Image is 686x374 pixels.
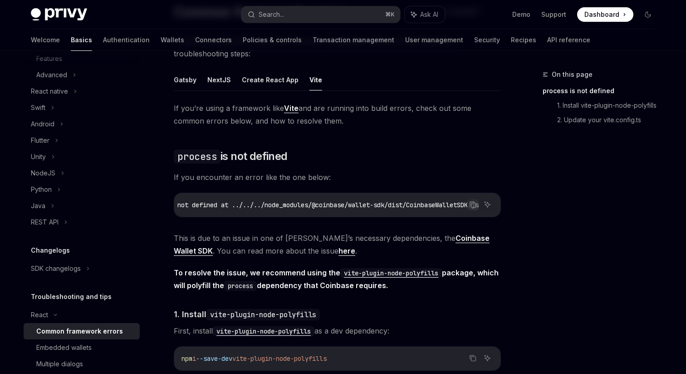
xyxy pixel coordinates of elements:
a: Welcome [31,29,60,51]
h5: Changelogs [31,245,70,256]
a: Recipes [511,29,536,51]
a: process is not defined [543,84,662,98]
span: --save-dev [196,354,232,363]
button: Vite [309,69,322,90]
code: vite-plugin-node-polyfills [206,309,320,320]
button: Copy the contents from the code block [467,352,479,364]
a: Multiple dialogs [24,356,140,372]
a: Support [541,10,566,19]
div: Common framework errors [36,326,123,337]
span: i [192,354,196,363]
div: SDK changelogs [31,263,81,274]
span: 1. Install [174,308,320,320]
span: ⌘ K [385,11,395,18]
a: Embedded wallets [24,339,140,356]
a: Vite [284,104,299,113]
a: 2. Update your vite.config.ts [557,113,662,127]
a: vite-plugin-node-polyfills [213,326,314,335]
div: NodeJS [31,168,55,179]
span: is not defined [174,149,287,164]
a: here [338,246,355,256]
span: On this page [552,69,593,80]
div: REST API [31,217,59,228]
a: Basics [71,29,92,51]
span: vite-plugin-node-polyfills [232,354,327,363]
a: User management [405,29,463,51]
button: Toggle dark mode [641,7,655,22]
span: First, install as a dev dependency: [174,324,501,337]
div: Java [31,200,45,211]
code: vite-plugin-node-polyfills [213,326,314,336]
div: Embedded wallets [36,342,92,353]
button: NextJS [207,69,231,90]
span: Dashboard [584,10,619,19]
a: Dashboard [577,7,633,22]
a: Security [474,29,500,51]
button: Search...⌘K [241,6,400,23]
div: Android [31,119,54,130]
div: Advanced [36,70,67,80]
div: Multiple dialogs [36,359,83,369]
img: dark logo [31,8,87,21]
div: React native [31,86,68,97]
button: Ask AI [481,352,493,364]
span: If you’re using a framework like and are running into build errors, check out some common errors ... [174,102,501,127]
a: Authentication [103,29,150,51]
a: API reference [547,29,590,51]
div: Python [31,184,52,195]
code: vite-plugin-node-polyfills [340,268,442,278]
button: Create React App [242,69,299,90]
a: 1. Install vite-plugin-node-polyfills [557,98,662,113]
code: process [174,150,220,164]
a: Demo [512,10,530,19]
button: Gatsby [174,69,196,90]
span: If you encounter an error like the one below: [174,171,501,184]
a: Common framework errors [24,323,140,339]
a: Transaction management [313,29,394,51]
h5: Troubleshooting and tips [31,291,112,302]
div: Swift [31,102,45,113]
a: vite-plugin-node-polyfills [340,268,442,277]
button: Copy the contents from the code block [467,199,479,210]
div: Unity [31,151,46,162]
div: Search... [259,9,284,20]
code: process [224,281,257,291]
a: Policies & controls [243,29,302,51]
span: npm [181,354,192,363]
a: Connectors [195,29,232,51]
div: React [31,309,48,320]
button: Ask AI [405,6,445,23]
a: Wallets [161,29,184,51]
span: Ask AI [420,10,438,19]
span: This is due to an issue in one of [PERSON_NAME]’s necessary dependencies, the . You can read more... [174,232,501,257]
strong: To resolve the issue, we recommend using the package, which will polyfill the dependency that Coi... [174,268,499,290]
div: Flutter [31,135,49,146]
button: Ask AI [481,199,493,210]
